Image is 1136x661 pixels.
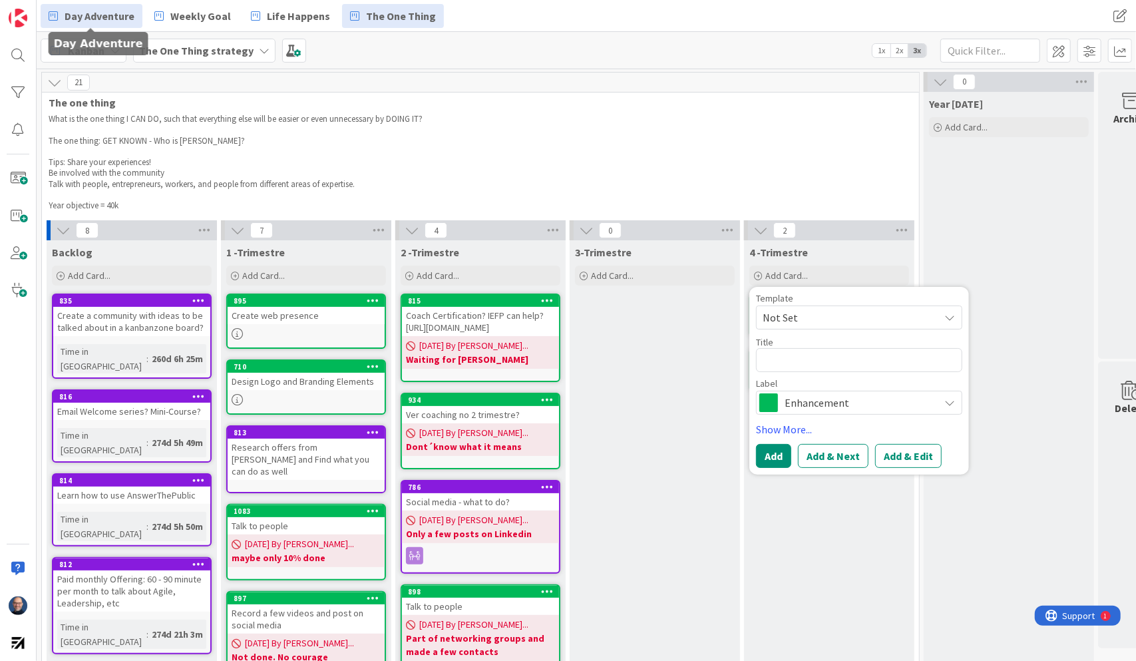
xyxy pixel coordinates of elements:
a: Day Adventure [41,4,142,28]
div: 786 [402,481,559,493]
span: [DATE] By [PERSON_NAME]... [419,513,528,527]
span: Life Happens [267,8,330,24]
span: Year 2025 [929,97,983,110]
p: The one thing: GET KNOWN - Who is [PERSON_NAME]? [49,136,908,146]
div: 816 [59,392,210,401]
div: 1083 [234,507,385,516]
div: 897 [228,592,385,604]
div: 1083 [228,505,385,517]
span: Weekly Goal [170,8,231,24]
div: Coach Certification? IEFP can help? [URL][DOMAIN_NAME] [402,307,559,336]
span: [DATE] By [PERSON_NAME]... [419,339,528,353]
div: 934Ver coaching no 2 trimestre? [402,394,559,423]
a: 895Create web presence [226,294,386,349]
span: 4 [425,222,447,238]
span: The One Thing [366,8,436,24]
a: 786Social media - what to do?[DATE] By [PERSON_NAME]...Only a few posts on Linkedin [401,480,560,574]
button: Add & Next [798,444,868,468]
div: 898 [408,587,559,596]
img: avatar [9,634,27,652]
div: 1083Talk to people [228,505,385,535]
div: 835 [59,296,210,306]
div: 814 [59,476,210,485]
p: Year objective = 40k [49,200,908,211]
div: 895 [234,296,385,306]
div: 897 [234,594,385,603]
div: Create web presence [228,307,385,324]
span: : [146,435,148,450]
h5: Day Adventure [54,37,143,50]
div: Time in [GEOGRAPHIC_DATA] [57,620,146,649]
div: Email Welcome series? Mini-Course? [53,403,210,420]
div: 814 [53,475,210,487]
div: 786 [408,483,559,492]
button: Add & Edit [875,444,942,468]
a: Weekly Goal [146,4,239,28]
span: Label [756,379,777,388]
div: Design Logo and Branding Elements [228,373,385,390]
div: Time in [GEOGRAPHIC_DATA] [57,512,146,541]
span: 3x [908,44,926,57]
span: [DATE] By [PERSON_NAME]... [245,636,354,650]
a: 816Email Welcome series? Mini-Course?Time in [GEOGRAPHIC_DATA]:274d 5h 49m [52,389,212,463]
div: 897Record a few videos and post on social media [228,592,385,634]
a: 814Learn how to use AnswerThePublicTime in [GEOGRAPHIC_DATA]:274d 5h 50m [52,473,212,547]
div: 812 [59,560,210,569]
p: Talk with people, entrepreneurs, workers, and people from different areas of expertise. [49,179,908,190]
span: : [146,351,148,366]
span: [DATE] By [PERSON_NAME]... [419,618,528,632]
span: 1x [872,44,890,57]
div: 898 [402,586,559,598]
span: 0 [953,74,976,90]
span: 3-Trimestre [575,246,632,259]
div: 815Coach Certification? IEFP can help? [URL][DOMAIN_NAME] [402,295,559,336]
span: Support [28,2,61,18]
a: Life Happens [243,4,338,28]
div: 260d 6h 25m [148,351,206,366]
span: 2 [773,222,796,238]
span: 21 [67,75,90,91]
p: Be involved with the community [49,168,908,178]
div: Learn how to use AnswerThePublic [53,487,210,504]
div: 816Email Welcome series? Mini-Course? [53,391,210,420]
div: Create a community with ideas to be talked about in a kanbanzone board? [53,307,210,336]
span: 2x [890,44,908,57]
a: 1083Talk to people[DATE] By [PERSON_NAME]...maybe only 10% done [226,504,386,580]
img: Fg [9,596,27,615]
input: Quick Filter... [940,39,1040,63]
span: Not Set [763,309,929,326]
span: 1 -Trimestre [226,246,285,259]
div: 812 [53,558,210,570]
span: Add Card... [242,270,285,282]
div: 274d 5h 50m [148,519,206,534]
a: 934Ver coaching no 2 trimestre?[DATE] By [PERSON_NAME]...Dont´know what it means [401,393,560,469]
span: Add Card... [68,270,110,282]
div: 813 [234,428,385,437]
b: The One Thing strategy [139,44,254,57]
div: 274d 21h 3m [148,627,206,642]
p: Tips: Share your experiences! [49,157,908,168]
div: 898Talk to people [402,586,559,615]
span: Template [756,294,793,303]
span: Add Card... [765,270,808,282]
div: Social media - what to do? [402,493,559,511]
span: Enhancement [785,393,932,412]
a: 835Create a community with ideas to be talked about in a kanbanzone board?Time in [GEOGRAPHIC_DAT... [52,294,212,379]
b: Part of networking groups and made a few contacts [406,632,555,658]
b: Only a few posts on Linkedin [406,527,555,541]
span: : [146,519,148,534]
span: [DATE] By [PERSON_NAME]... [245,537,354,551]
div: 835 [53,295,210,307]
img: Visit kanbanzone.com [9,9,27,27]
div: Talk to people [228,517,385,535]
a: 813Research offers from [PERSON_NAME] and Find what you can do as well [226,425,386,493]
div: 786Social media - what to do? [402,481,559,511]
span: 8 [76,222,98,238]
a: The One Thing [342,4,444,28]
div: Ver coaching no 2 trimestre? [402,406,559,423]
b: Dont´know what it means [406,440,555,453]
div: 814Learn how to use AnswerThePublic [53,475,210,504]
div: 710 [234,362,385,371]
b: maybe only 10% done [232,551,381,564]
span: Add Card... [945,121,988,133]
